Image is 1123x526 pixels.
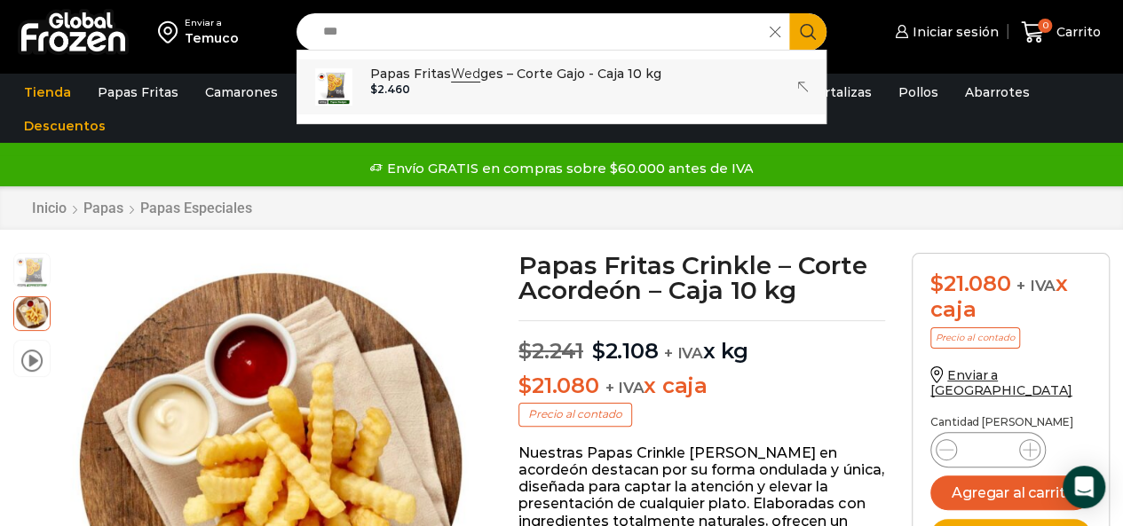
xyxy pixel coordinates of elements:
[1052,23,1101,41] span: Carrito
[518,373,532,398] span: $
[370,82,410,96] bdi: 2.460
[185,29,239,47] div: Temuco
[930,416,1091,428] p: Cantidad [PERSON_NAME]
[930,475,1091,510] button: Agregar al carrito
[139,200,253,216] a: Papas Especiales
[518,320,885,365] p: x kg
[890,14,999,50] a: Iniciar sesión
[518,373,885,399] p: x caja
[908,23,999,41] span: Iniciar sesión
[518,338,532,364] span: $
[797,75,881,109] a: Hortalizas
[930,271,1091,323] div: x caja
[89,75,187,109] a: Papas Fritas
[31,200,253,216] nav: Breadcrumb
[1016,12,1105,53] a: 0 Carrito
[930,367,1072,398] a: Enviar a [GEOGRAPHIC_DATA]
[370,64,661,83] p: Papas Fritas ges – Corte Gajo - Caja 10 kg
[592,338,605,364] span: $
[664,344,703,362] span: + IVA
[518,373,598,398] bdi: 21.080
[956,75,1039,109] a: Abarrotes
[1038,19,1052,33] span: 0
[1063,466,1105,508] div: Open Intercom Messenger
[605,379,644,396] span: + IVA
[196,75,287,109] a: Camarones
[1016,277,1056,294] span: + IVA
[518,338,583,364] bdi: 2.241
[14,254,50,289] span: papas-crinkles
[930,271,1010,296] bdi: 21.080
[83,200,124,216] a: Papas
[297,59,826,114] a: Papas FritasWedges – Corte Gajo - Caja 10 kg $2.460
[14,294,50,330] span: fto1
[890,75,947,109] a: Pollos
[158,17,185,47] img: address-field-icon.svg
[451,66,480,82] strong: Wed
[518,403,632,426] p: Precio al contado
[31,200,67,216] a: Inicio
[15,75,80,109] a: Tienda
[518,253,885,302] h1: Papas Fritas Crinkle – Corte Acordeón – Caja 10 kg
[185,17,239,29] div: Enviar a
[930,271,944,296] span: $
[789,13,826,51] button: Search button
[930,327,1020,349] p: Precio al contado
[971,437,1005,462] input: Product quantity
[370,82,377,96] span: $
[592,338,659,364] bdi: 2.108
[15,109,115,143] a: Descuentos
